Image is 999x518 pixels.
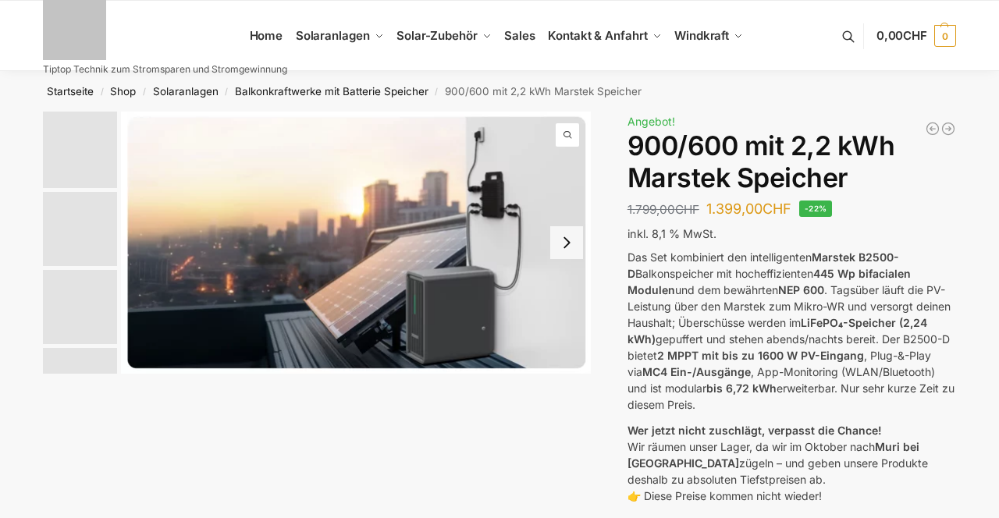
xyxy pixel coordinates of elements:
strong: MC4 Ein-/Ausgänge [642,365,751,378]
strong: Wer jetzt nicht zuschlägt, verpasst die Chance! [627,424,882,437]
a: Solaranlagen [289,1,389,71]
a: Kontakt & Anfahrt [542,1,668,71]
a: Startseite [47,85,94,98]
span: Solaranlagen [296,28,370,43]
span: / [94,86,110,98]
h1: 900/600 mit 2,2 kWh Marstek Speicher [627,130,956,194]
a: Steckerkraftwerk mit 8 KW Speicher und 8 Solarmodulen mit 3600 Watt [925,121,940,137]
a: Sales [498,1,542,71]
button: Next slide [550,226,583,259]
p: Tiptop Technik zum Stromsparen und Stromgewinnung [43,65,287,74]
span: CHF [675,202,699,217]
a: 0,00CHF 0 [876,12,956,59]
span: inkl. 8,1 % MwSt. [627,227,716,240]
bdi: 1.799,00 [627,202,699,217]
span: CHF [903,28,927,43]
a: Windkraft [668,1,750,71]
span: -22% [799,200,833,217]
span: / [136,86,152,98]
p: Das Set kombiniert den intelligenten Balkonspeicher mit hocheffizienten und dem bewährten . Tagsü... [627,249,956,413]
span: CHF [763,200,791,217]
nav: Breadcrumb [16,71,984,112]
span: 0,00 [876,28,927,43]
strong: NEP 600 [778,283,824,296]
span: Kontakt & Anfahrt [548,28,647,43]
span: Angebot! [627,115,675,128]
img: Balkonkraftwerk mit Marstek Speicher [121,112,591,374]
span: 0 [934,25,956,47]
img: Anschlusskabel-3meter_schweizer-stecker [43,270,117,344]
span: / [219,86,235,98]
a: Balkonkraftwerk mit Marstek Speicher5 1 [121,112,591,374]
span: Solar-Zubehör [396,28,478,43]
a: Solaranlagen [153,85,219,98]
span: / [428,86,445,98]
strong: bis 6,72 kWh [706,381,777,395]
img: ChatGPT Image 29. März 2025, 12_41_06 [43,348,117,422]
img: Balkonkraftwerk mit Marstek Speicher [43,112,117,188]
a: Solar-Zubehör [390,1,498,71]
a: Shop [110,85,136,98]
a: Balkonkraftwerke mit Batterie Speicher [235,85,428,98]
span: Sales [504,28,535,43]
span: Windkraft [674,28,729,43]
a: Steckerkraftwerk mit 8 KW Speicher und 8 Solarmodulen mit 3600 Watt [940,121,956,137]
strong: 2 MPPT mit bis zu 1600 W PV-Eingang [657,349,864,362]
bdi: 1.399,00 [706,200,791,217]
p: Wir räumen unser Lager, da wir im Oktober nach zügeln – und geben unsere Produkte deshalb zu abso... [627,422,956,504]
img: Marstek Balkonkraftwerk [43,192,117,266]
